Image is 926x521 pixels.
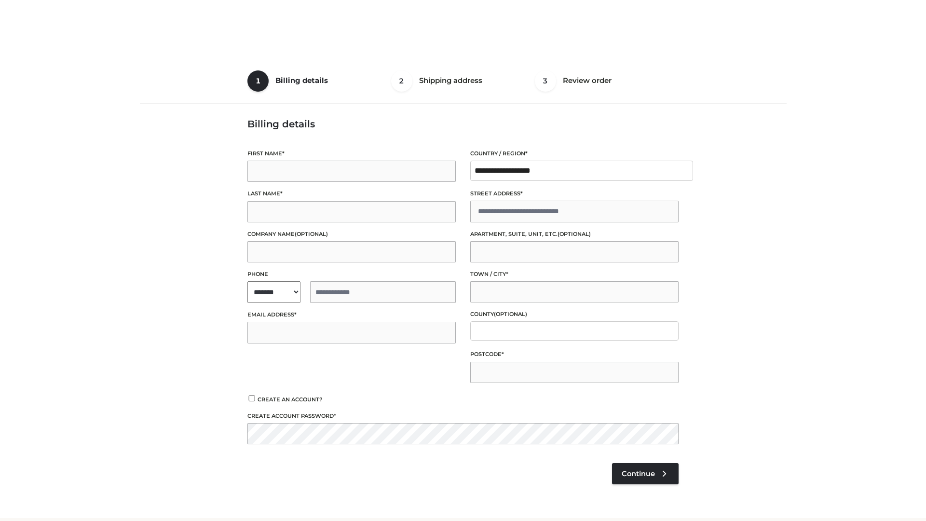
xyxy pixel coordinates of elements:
label: Last name [247,189,456,198]
label: Email address [247,310,456,319]
a: Continue [612,463,679,484]
input: Create an account? [247,395,256,401]
span: Create an account? [258,396,323,403]
span: (optional) [494,311,527,317]
span: Billing details [275,76,328,85]
label: Country / Region [470,149,679,158]
span: Shipping address [419,76,482,85]
label: Town / City [470,270,679,279]
label: County [470,310,679,319]
label: Phone [247,270,456,279]
label: First name [247,149,456,158]
span: (optional) [558,231,591,237]
label: Create account password [247,411,679,421]
label: Postcode [470,350,679,359]
span: (optional) [295,231,328,237]
span: 1 [247,70,269,92]
span: Review order [563,76,612,85]
label: Company name [247,230,456,239]
label: Street address [470,189,679,198]
span: 3 [535,70,556,92]
span: 2 [391,70,412,92]
h3: Billing details [247,118,679,130]
label: Apartment, suite, unit, etc. [470,230,679,239]
span: Continue [622,469,655,478]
